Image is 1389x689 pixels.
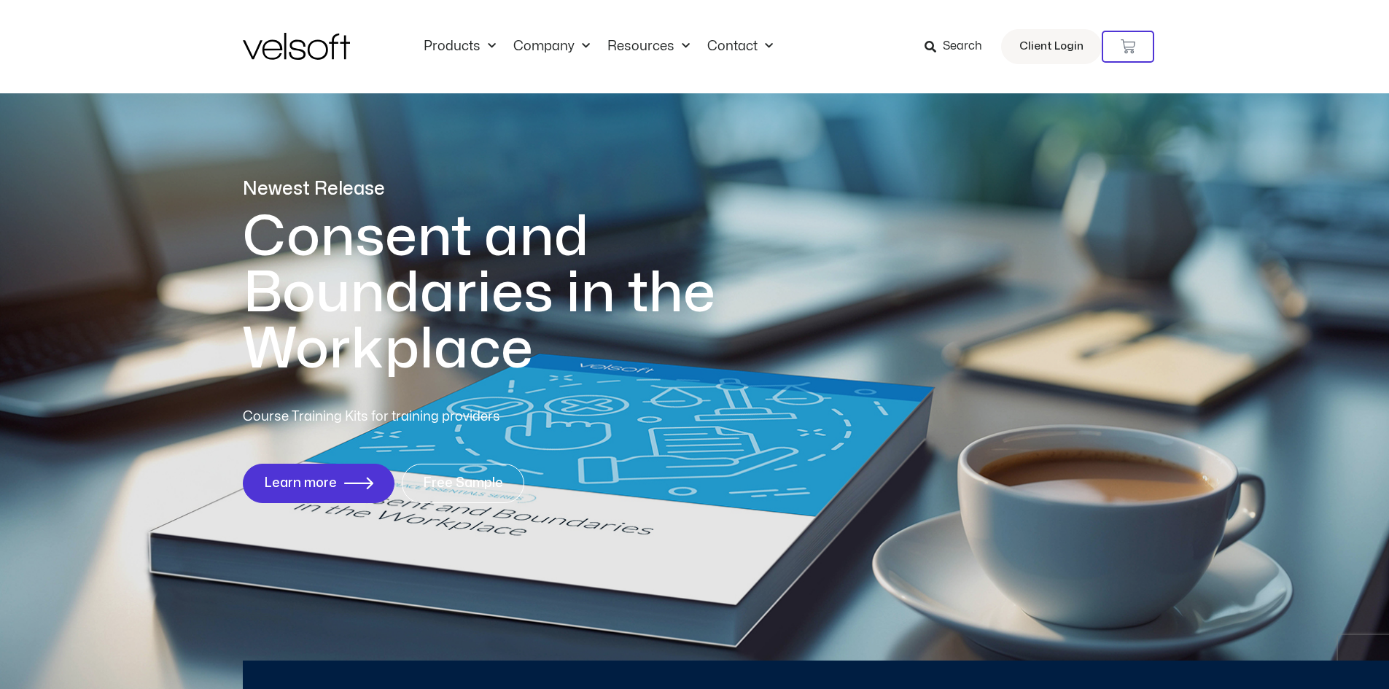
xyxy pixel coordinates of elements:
[243,209,775,378] h1: Consent and Boundaries in the Workplace
[1019,37,1083,56] span: Client Login
[505,39,599,55] a: CompanyMenu Toggle
[423,476,503,491] span: Free Sample
[243,176,775,202] p: Newest Release
[264,476,337,491] span: Learn more
[415,39,782,55] nav: Menu
[243,33,350,60] img: Velsoft Training Materials
[1204,657,1382,689] iframe: chat widget
[243,464,394,503] a: Learn more
[402,464,524,503] a: Free Sample
[415,39,505,55] a: ProductsMenu Toggle
[599,39,699,55] a: ResourcesMenu Toggle
[1001,29,1102,64] a: Client Login
[943,37,982,56] span: Search
[699,39,782,55] a: ContactMenu Toggle
[243,407,606,427] p: Course Training Kits for training providers
[925,34,992,59] a: Search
